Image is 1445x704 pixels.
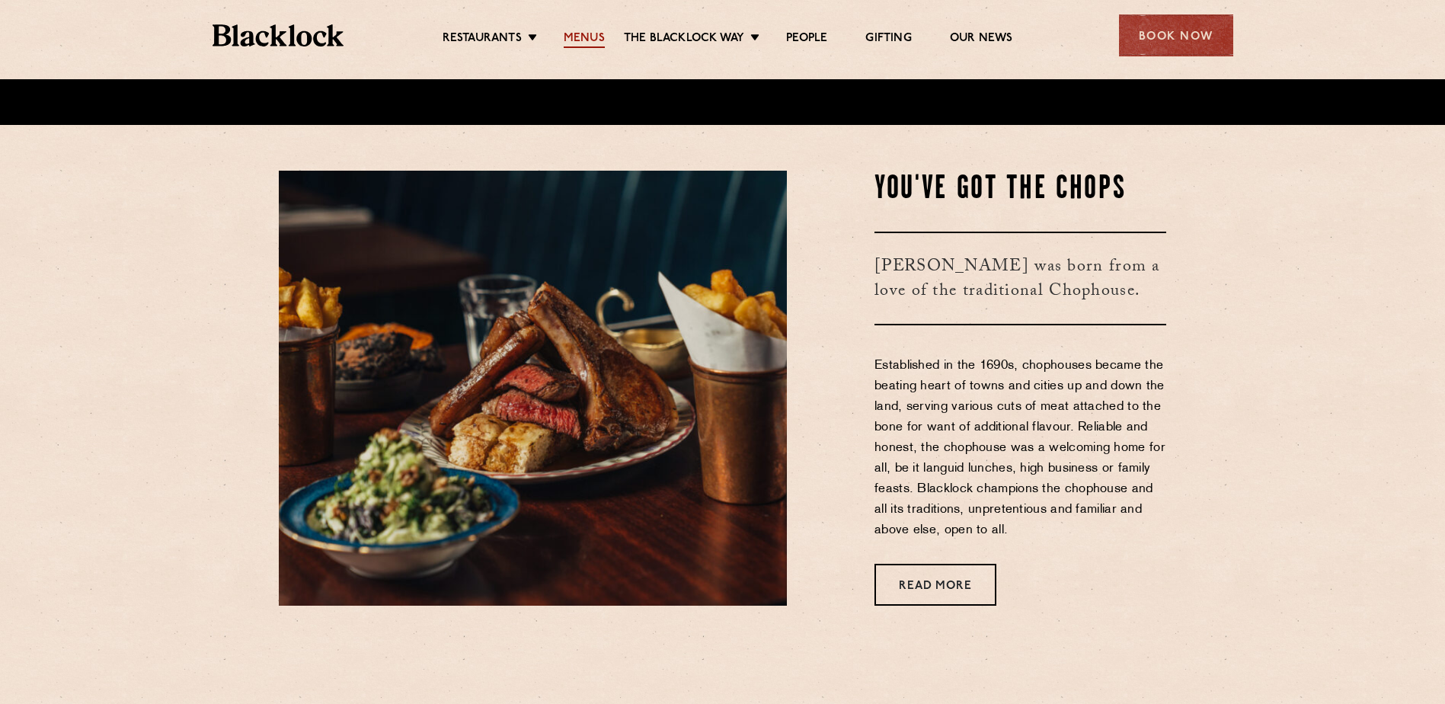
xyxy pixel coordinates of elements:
[786,31,827,48] a: People
[874,232,1166,325] h3: [PERSON_NAME] was born from a love of the traditional Chophouse.
[213,24,344,46] img: BL_Textured_Logo-footer-cropped.svg
[624,31,744,48] a: The Blacklock Way
[874,171,1166,209] h2: You've Got The Chops
[865,31,911,48] a: Gifting
[1119,14,1233,56] div: Book Now
[874,564,996,606] a: Read More
[950,31,1013,48] a: Our News
[564,31,605,48] a: Menus
[874,356,1166,541] p: Established in the 1690s, chophouses became the beating heart of towns and cities up and down the...
[443,31,522,48] a: Restaurants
